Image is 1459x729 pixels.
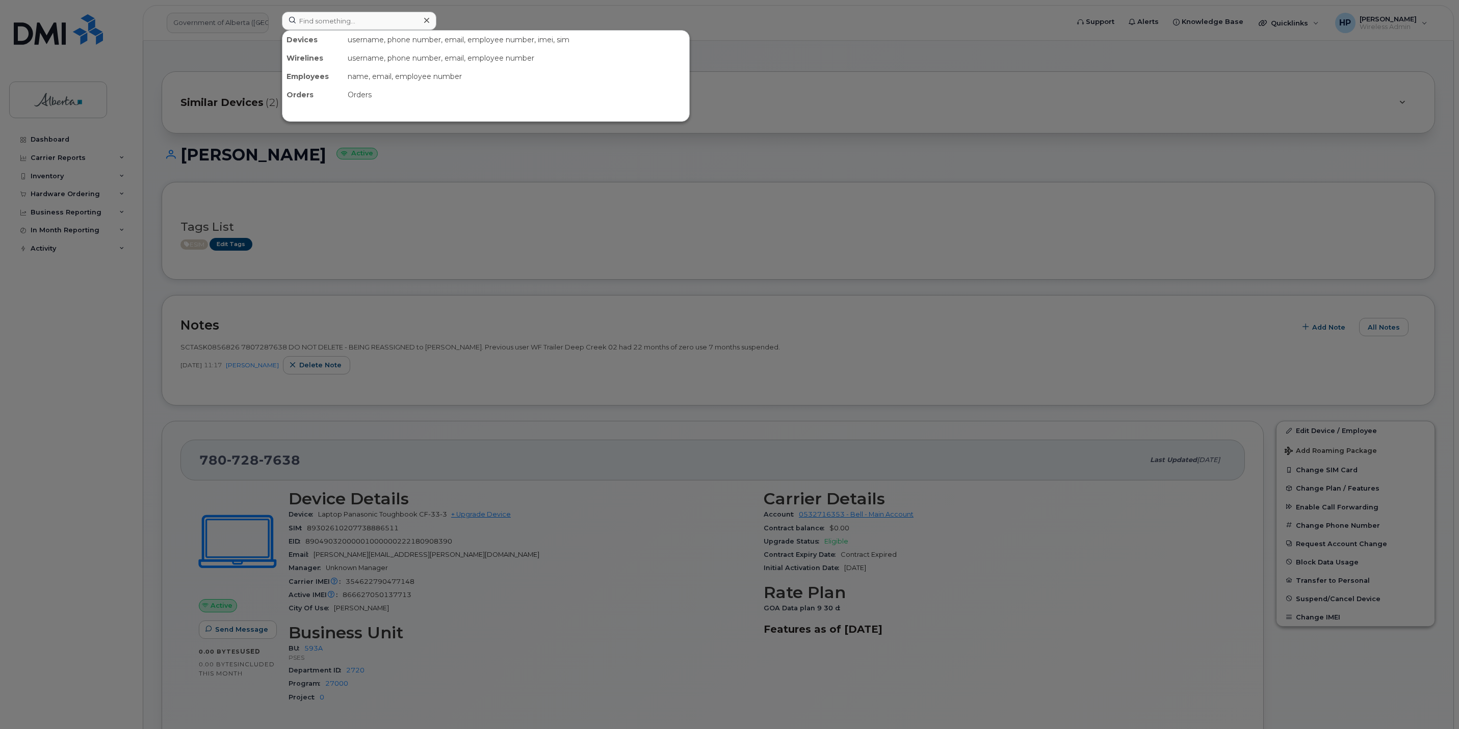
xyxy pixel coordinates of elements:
[282,67,344,86] div: Employees
[344,31,689,49] div: username, phone number, email, employee number, imei, sim
[344,49,689,67] div: username, phone number, email, employee number
[344,67,689,86] div: name, email, employee number
[282,49,344,67] div: Wirelines
[282,31,344,49] div: Devices
[344,86,689,104] div: Orders
[282,86,344,104] div: Orders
